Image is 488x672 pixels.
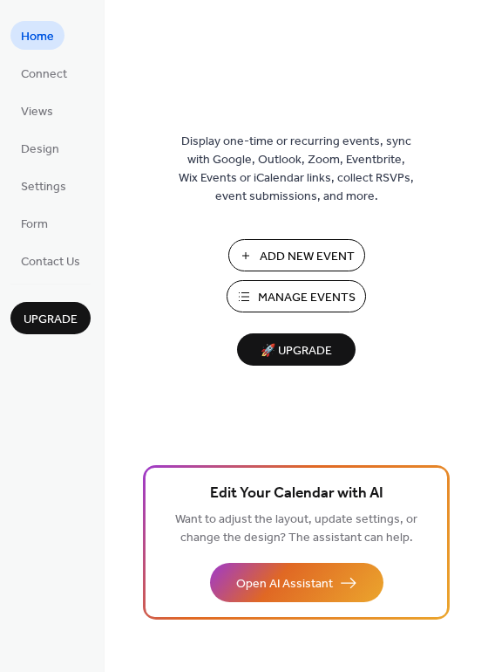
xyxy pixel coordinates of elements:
[258,289,356,307] span: Manage Events
[236,575,333,593] span: Open AI Assistant
[21,216,48,234] span: Form
[24,311,78,329] span: Upgrade
[210,482,383,506] span: Edit Your Calendar with AI
[179,133,414,206] span: Display one-time or recurring events, sync with Google, Outlook, Zoom, Eventbrite, Wix Events or ...
[175,508,417,550] span: Want to adjust the layout, update settings, or change the design? The assistant can help.
[227,280,366,312] button: Manage Events
[10,302,91,334] button: Upgrade
[260,248,355,266] span: Add New Event
[21,141,59,159] span: Design
[247,339,345,363] span: 🚀 Upgrade
[21,103,53,121] span: Views
[10,96,64,125] a: Views
[10,171,77,200] a: Settings
[237,333,356,366] button: 🚀 Upgrade
[228,239,365,271] button: Add New Event
[10,209,58,237] a: Form
[21,65,67,84] span: Connect
[21,253,80,271] span: Contact Us
[10,134,70,162] a: Design
[21,178,66,196] span: Settings
[10,21,64,50] a: Home
[21,28,54,46] span: Home
[10,246,91,275] a: Contact Us
[210,563,383,602] button: Open AI Assistant
[10,58,78,87] a: Connect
